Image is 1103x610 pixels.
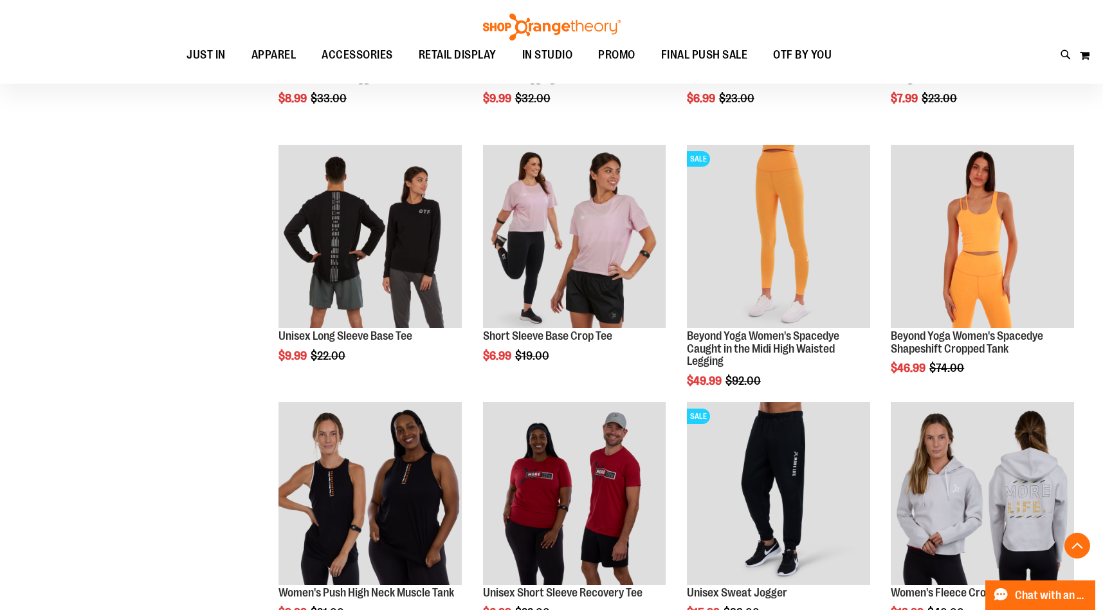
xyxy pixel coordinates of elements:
[174,41,239,70] a: JUST IN
[483,145,666,328] img: Product image for Short Sleeve Base Crop Tee
[985,580,1096,610] button: Chat with an Expert
[760,41,844,70] a: OTF BY YOU
[515,92,552,105] span: $32.00
[483,329,612,342] a: Short Sleeve Base Crop Tee
[278,586,454,599] a: Women's Push High Neck Muscle Tank
[278,329,412,342] a: Unisex Long Sleeve Base Tee
[278,402,462,587] a: Product image for Push High Neck Muscle Tank
[884,138,1080,407] div: product
[891,586,1026,599] a: Women's Fleece Crop Hoodie
[725,374,763,387] span: $92.00
[891,92,920,105] span: $7.99
[687,92,717,105] span: $6.99
[891,402,1074,586] img: Product image for Womens Fleece Crop Hoodie
[687,151,710,167] span: SALE
[1015,589,1088,602] span: Chat with an Expert
[483,349,513,362] span: $6.99
[239,41,309,69] a: APPAREL
[483,586,643,599] a: Unisex Short Sleeve Recovery Tee
[687,402,870,586] img: Product image for Unisex Sweat Jogger
[187,41,226,69] span: JUST IN
[891,402,1074,587] a: Product image for Womens Fleece Crop Hoodie
[891,362,927,374] span: $46.99
[891,145,1074,330] a: Product image for Beyond Yoga Womens Spacedye Shapeshift Cropped Tank
[311,349,347,362] span: $22.00
[311,92,349,105] span: $33.00
[515,349,551,362] span: $19.00
[1064,533,1090,559] button: Back To Top
[687,586,787,599] a: Unisex Sweat Jogger
[891,329,1043,355] a: Beyond Yoga Women's Spacedye Shapeshift Cropped Tank
[648,41,761,70] a: FINAL PUSH SALE
[922,92,959,105] span: $23.00
[278,145,462,330] a: Product image for Unisex Long Sleeve Base Tee
[278,349,309,362] span: $9.99
[309,41,406,70] a: ACCESSORIES
[483,402,666,587] a: Product image for Unisex SS Recovery Tee
[661,41,748,69] span: FINAL PUSH SALE
[278,145,462,328] img: Product image for Unisex Long Sleeve Base Tee
[687,374,724,387] span: $49.99
[598,41,635,69] span: PROMO
[929,362,966,374] span: $74.00
[687,402,870,587] a: Product image for Unisex Sweat JoggerSALE
[687,409,710,424] span: SALE
[278,92,309,105] span: $8.99
[272,138,468,394] div: product
[278,402,462,586] img: Product image for Push High Neck Muscle Tank
[687,329,839,368] a: Beyond Yoga Women's Spacedye Caught in the Midi High Waisted Legging
[483,402,666,586] img: Product image for Unisex SS Recovery Tee
[585,41,648,70] a: PROMO
[419,41,497,69] span: RETAIL DISPLAY
[891,145,1074,328] img: Product image for Beyond Yoga Womens Spacedye Shapeshift Cropped Tank
[477,138,673,394] div: product
[481,14,623,41] img: Shop Orangetheory
[509,41,586,70] a: IN STUDIO
[522,41,573,69] span: IN STUDIO
[687,145,870,330] a: Product image for Beyond Yoga Womens Spacedye Caught in the Midi High Waisted LeggingSALE
[680,138,877,420] div: product
[251,41,296,69] span: APPAREL
[406,41,509,70] a: RETAIL DISPLAY
[719,92,756,105] span: $23.00
[773,41,832,69] span: OTF BY YOU
[483,145,666,330] a: Product image for Short Sleeve Base Crop Tee
[687,145,870,328] img: Product image for Beyond Yoga Womens Spacedye Caught in the Midi High Waisted Legging
[322,41,393,69] span: ACCESSORIES
[483,92,513,105] span: $9.99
